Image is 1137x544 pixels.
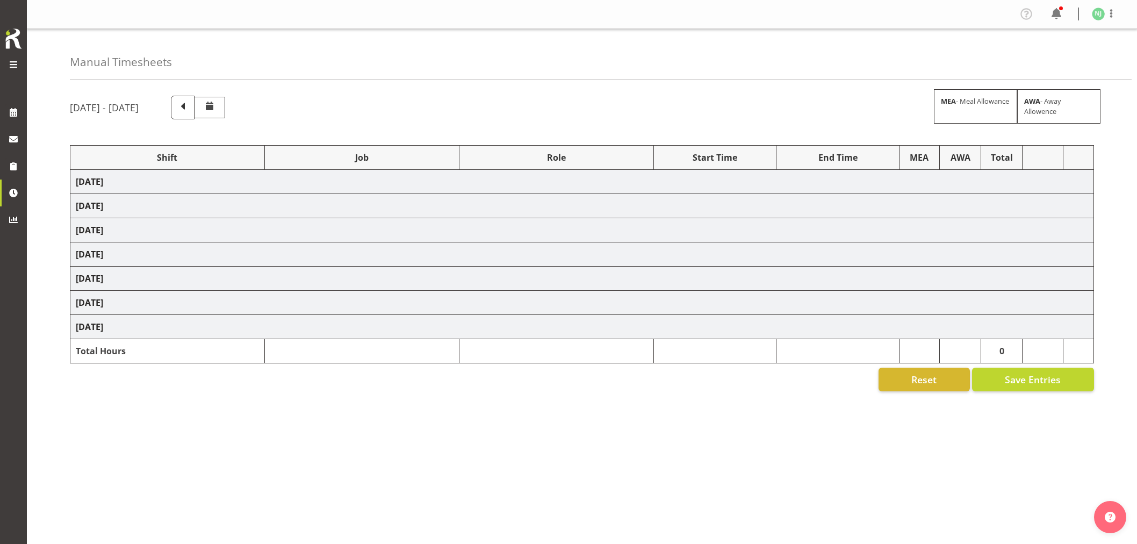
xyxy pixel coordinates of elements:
h4: Manual Timesheets [70,56,172,68]
td: [DATE] [70,218,1094,242]
td: [DATE] [70,291,1094,315]
div: Role [465,151,648,164]
div: Shift [76,151,259,164]
td: [DATE] [70,194,1094,218]
strong: AWA [1024,96,1040,106]
div: AWA [945,151,976,164]
td: Total Hours [70,339,265,363]
img: ngamata-junior3423.jpg [1092,8,1105,20]
button: Reset [879,368,970,391]
div: Total [987,151,1016,164]
td: [DATE] [70,242,1094,267]
td: [DATE] [70,267,1094,291]
div: Start Time [659,151,771,164]
strong: MEA [941,96,956,106]
img: help-xxl-2.png [1105,512,1116,522]
span: Save Entries [1005,373,1061,386]
div: - Away Allowence [1017,89,1100,124]
h5: [DATE] - [DATE] [70,102,139,113]
td: [DATE] [70,170,1094,194]
td: [DATE] [70,315,1094,339]
td: 0 [981,339,1022,363]
div: MEA [905,151,934,164]
div: End Time [782,151,894,164]
button: Save Entries [972,368,1094,391]
img: Rosterit icon logo [3,27,24,51]
div: - Meal Allowance [934,89,1017,124]
div: Job [270,151,454,164]
span: Reset [911,373,937,386]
